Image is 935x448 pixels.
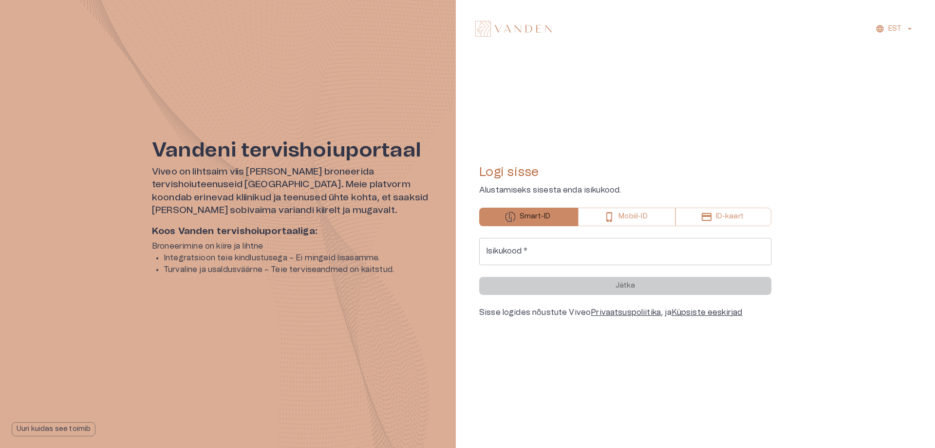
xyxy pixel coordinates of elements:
[859,404,935,431] iframe: Help widget launcher
[475,21,552,37] img: Vanden logo
[675,208,771,226] button: ID-kaart
[591,309,661,316] a: Privaatsuspoliitika
[888,24,901,34] p: EST
[716,212,744,222] p: ID-kaart
[672,309,743,316] a: Küpsiste eeskirjad
[874,22,916,36] button: EST
[12,422,95,436] button: Uuri kuidas see toimib
[17,424,91,434] p: Uuri kuidas see toimib
[578,208,675,226] button: Mobiil-ID
[479,307,771,318] div: Sisse logides nõustute Viveo , ja
[618,212,647,222] p: Mobiil-ID
[479,164,771,180] h4: Logi sisse
[520,212,550,222] p: Smart-ID
[479,208,578,226] button: Smart-ID
[479,184,771,196] p: Alustamiseks sisesta enda isikukood.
